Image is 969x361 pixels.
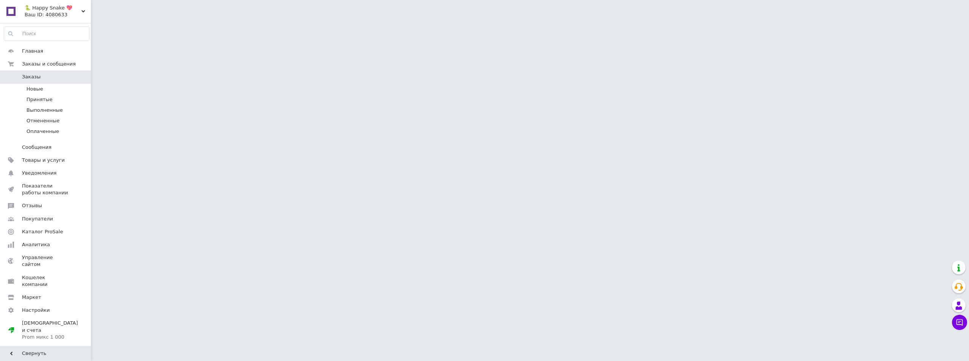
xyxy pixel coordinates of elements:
[26,107,63,114] span: Выполненные
[22,157,65,164] span: Товары и услуги
[22,294,41,301] span: Маркет
[26,86,43,92] span: Новые
[952,315,967,330] button: Чат с покупателем
[22,170,56,177] span: Уведомления
[22,61,76,67] span: Заказы и сообщения
[22,307,50,314] span: Настройки
[25,11,91,18] div: Ваш ID: 4080633
[22,228,63,235] span: Каталог ProSale
[22,202,42,209] span: Отзывы
[26,117,59,124] span: Отмененные
[25,5,81,11] span: 🐍 Happy Snake 💖
[22,144,51,151] span: Сообщения
[22,334,78,341] div: Prom микс 1 000
[22,216,53,222] span: Покупатели
[22,183,70,196] span: Показатели работы компании
[4,27,89,41] input: Поиск
[22,73,41,80] span: Заказы
[22,241,50,248] span: Аналитика
[22,274,70,288] span: Кошелек компании
[22,48,43,55] span: Главная
[26,96,53,103] span: Принятые
[22,254,70,268] span: Управление сайтом
[26,128,59,135] span: Оплаченные
[22,320,78,341] span: [DEMOGRAPHIC_DATA] и счета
